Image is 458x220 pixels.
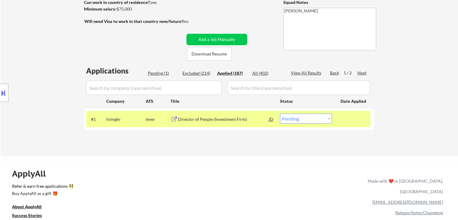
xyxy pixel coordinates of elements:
div: Pending (1) [148,70,178,76]
div: All (402) [252,70,282,76]
div: View All Results [291,70,323,76]
strong: Minimum salary: [84,6,117,11]
input: Search by company (case sensitive) [86,80,222,95]
div: lever [146,116,170,122]
div: livinghr [106,116,146,122]
input: Search by title (case sensitive) [227,80,370,95]
a: [EMAIL_ADDRESS][DOMAIN_NAME] [372,200,443,205]
div: no [184,18,201,24]
div: Buy ApplyAll as a gift 🎁 [12,191,72,196]
div: Company [106,98,146,104]
div: Date Applied [341,98,367,104]
div: Back [330,70,340,76]
a: Buy ApplyAll as a gift 🎁 [12,190,72,198]
div: ApplyAll [12,168,53,179]
div: Title [170,98,274,104]
div: JD [268,114,274,124]
div: Made with ❤️ in [GEOGRAPHIC_DATA], [GEOGRAPHIC_DATA] [365,176,443,197]
a: Release Notes/Changelog [395,210,443,215]
button: Add a Job Manually [186,34,247,45]
div: Next [357,70,367,76]
div: Applied (187) [217,70,247,76]
a: Refer & earn free applications 👯‍♀️ [12,184,242,190]
a: Success Stories [12,212,50,220]
u: About ApplyAll [12,204,42,209]
a: About ApplyAll [12,204,50,211]
div: ATS [146,98,170,104]
strong: Will need Visa to work in that country now/future?: [84,19,185,24]
div: Status [280,96,332,106]
div: 1 / 2 [344,70,357,76]
button: Download Resume [187,47,232,61]
div: $75,000 [84,6,184,12]
u: Success Stories [12,213,42,218]
div: Director of People (Investment Firm) [178,116,269,122]
div: Applications [86,67,146,74]
div: Excluded (214) [182,70,213,76]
